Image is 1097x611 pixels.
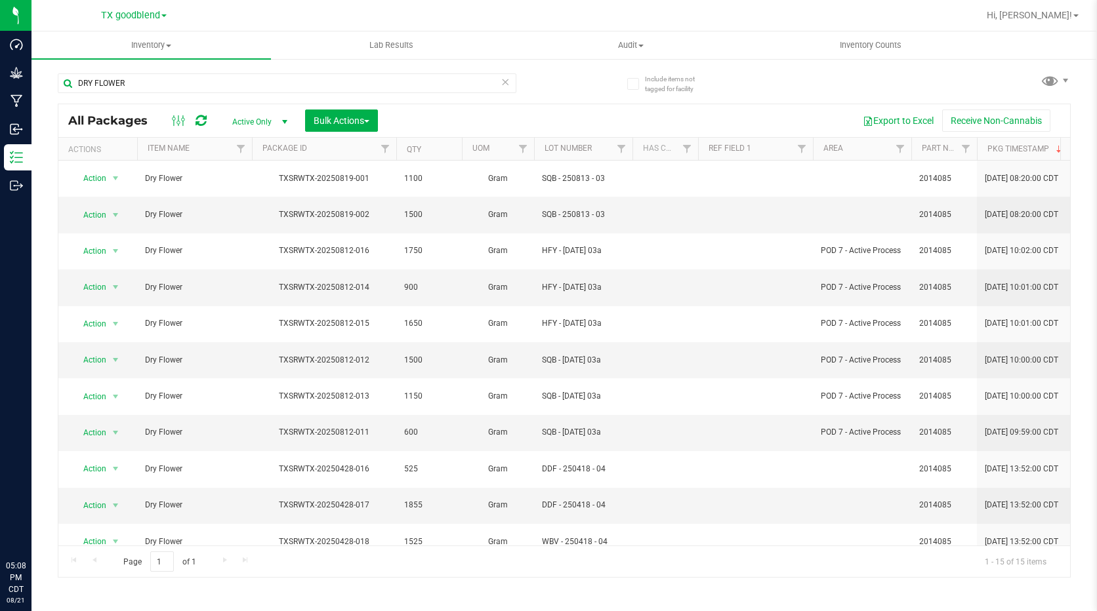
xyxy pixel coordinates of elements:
[542,172,625,185] span: SQB - 250813 - 03
[31,31,271,59] a: Inventory
[145,281,244,294] span: Dry Flower
[822,39,919,51] span: Inventory Counts
[72,460,107,478] span: Action
[404,463,454,475] span: 525
[407,145,421,154] a: Qty
[10,94,23,108] inline-svg: Manufacturing
[985,499,1058,511] span: [DATE] 13:52:00 CDT
[919,172,969,185] span: 2014085
[511,31,751,59] a: Audit
[108,315,124,333] span: select
[942,109,1050,132] button: Receive Non-Cannabis
[985,536,1058,548] span: [DATE] 13:52:00 CDT
[250,390,398,403] div: TXSRWTX-20250812-013
[250,463,398,475] div: TXSRWTX-20250428-016
[709,144,751,153] a: Ref Field 1
[645,74,711,94] span: Include items not tagged for facility
[821,245,903,257] span: POD 7 - Active Process
[821,390,903,403] span: POD 7 - Active Process
[985,208,1058,221] span: [DATE] 08:20:00 CDT
[250,172,398,185] div: TXSRWTX-20250819-001
[919,426,969,439] span: 2014085
[542,536,625,548] span: WBV - 250418 - 04
[542,426,625,439] span: SQB - [DATE] 03a
[404,426,454,439] span: 600
[145,172,244,185] span: Dry Flower
[791,138,813,160] a: Filter
[470,463,526,475] span: Gram
[985,390,1058,403] span: [DATE] 10:00:00 CDT
[632,138,698,161] th: Has COA
[542,499,625,511] span: DDF - 250418 - 04
[542,317,625,330] span: HFY - [DATE] 03a
[72,532,107,551] span: Action
[108,169,124,187] span: select
[10,123,23,136] inline-svg: Inbound
[470,536,526,548] span: Gram
[250,354,398,366] div: TXSRWTX-20250812-012
[145,463,244,475] span: Dry Flower
[985,463,1058,475] span: [DATE] 13:52:00 CDT
[985,354,1058,366] span: [DATE] 10:00:00 CDT
[314,115,369,126] span: Bulk Actions
[512,138,534,160] a: Filter
[404,390,454,403] span: 1150
[250,499,398,511] div: TXSRWTX-20250428-017
[230,138,252,160] a: Filter
[919,208,969,221] span: 2014085
[470,317,526,330] span: Gram
[823,144,843,153] a: Area
[470,499,526,511] span: Gram
[250,281,398,294] div: TXSRWTX-20250812-014
[542,208,625,221] span: SQB - 250813 - 03
[922,144,974,153] a: Part Number
[31,39,271,51] span: Inventory
[108,206,124,224] span: select
[542,245,625,257] span: HFY - [DATE] 03a
[542,463,625,475] span: DDF - 250418 - 04
[985,426,1058,439] span: [DATE] 09:59:00 CDT
[108,532,124,551] span: select
[919,536,969,548] span: 2014085
[352,39,431,51] span: Lab Results
[112,551,207,572] span: Page of 1
[611,138,632,160] a: Filter
[68,145,132,154] div: Actions
[821,354,903,366] span: POD 7 - Active Process
[542,354,625,366] span: SQB - [DATE] 03a
[470,354,526,366] span: Gram
[470,426,526,439] span: Gram
[404,536,454,548] span: 1525
[108,460,124,478] span: select
[985,245,1058,257] span: [DATE] 10:02:00 CDT
[6,595,26,605] p: 08/21
[919,463,969,475] span: 2014085
[821,426,903,439] span: POD 7 - Active Process
[955,138,977,160] a: Filter
[271,31,510,59] a: Lab Results
[404,354,454,366] span: 1500
[108,242,124,260] span: select
[72,387,107,406] span: Action
[974,551,1057,571] span: 1 - 15 of 15 items
[470,245,526,257] span: Gram
[545,144,592,153] a: Lot Number
[404,208,454,221] span: 1500
[145,245,244,257] span: Dry Flower
[108,424,124,442] span: select
[145,536,244,548] span: Dry Flower
[145,354,244,366] span: Dry Flower
[919,245,969,257] span: 2014085
[890,138,911,160] a: Filter
[250,317,398,330] div: TXSRWTX-20250812-015
[145,317,244,330] span: Dry Flower
[985,172,1058,185] span: [DATE] 08:20:00 CDT
[987,10,1072,20] span: Hi, [PERSON_NAME]!
[250,208,398,221] div: TXSRWTX-20250819-002
[919,281,969,294] span: 2014085
[470,172,526,185] span: Gram
[68,113,161,128] span: All Packages
[72,206,107,224] span: Action
[72,242,107,260] span: Action
[470,208,526,221] span: Gram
